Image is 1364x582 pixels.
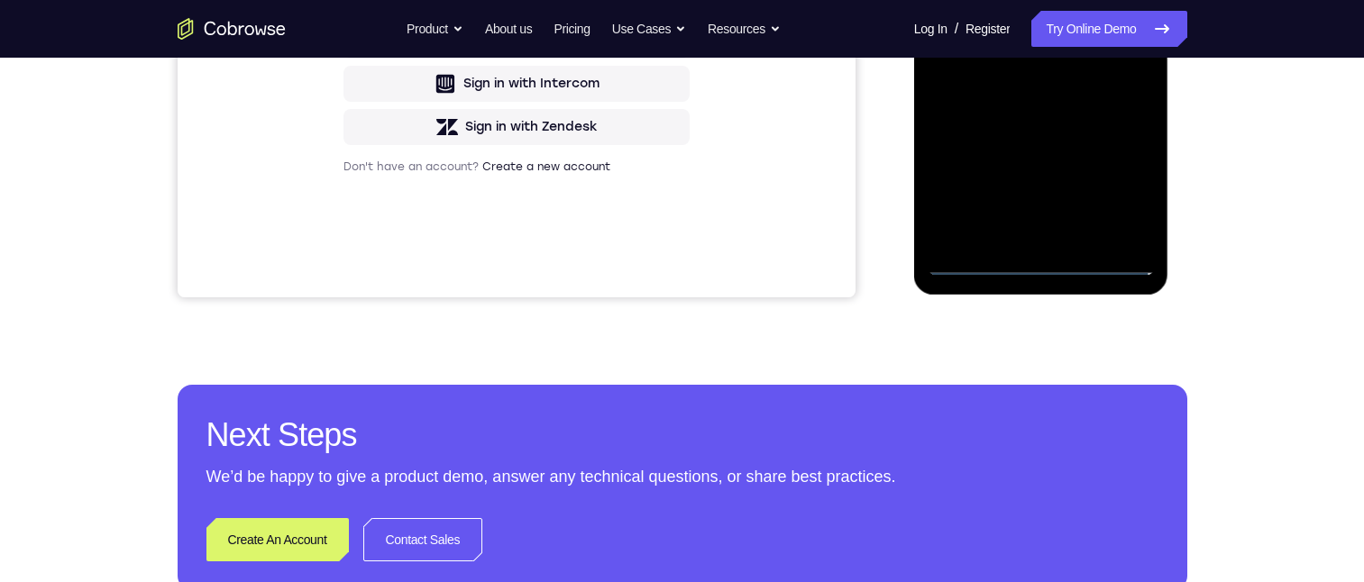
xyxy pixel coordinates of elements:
[966,11,1010,47] a: Register
[177,172,501,190] input: Enter your email
[554,11,590,47] a: Pricing
[955,18,958,40] span: /
[485,11,532,47] a: About us
[293,338,415,356] div: Sign in with GitHub
[292,295,415,313] div: Sign in with Google
[914,11,947,47] a: Log In
[166,329,512,365] button: Sign in with GitHub
[166,466,512,480] p: Don't have an account?
[286,381,422,399] div: Sign in with Intercom
[206,414,1158,457] h2: Next Steps
[1031,11,1186,47] a: Try Online Demo
[166,286,512,322] button: Sign in with Google
[305,467,433,479] a: Create a new account
[166,415,512,451] button: Sign in with Zendesk
[708,11,781,47] button: Resources
[330,258,349,272] p: or
[166,372,512,408] button: Sign in with Intercom
[612,11,686,47] button: Use Cases
[288,424,420,442] div: Sign in with Zendesk
[407,11,463,47] button: Product
[166,123,512,149] h1: Sign in to your account
[206,464,1158,489] p: We’d be happy to give a product demo, answer any technical questions, or share best practices.
[363,518,483,561] a: Contact Sales
[178,18,286,40] a: Go to the home page
[166,206,512,242] button: Sign in
[206,518,349,561] a: Create An Account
